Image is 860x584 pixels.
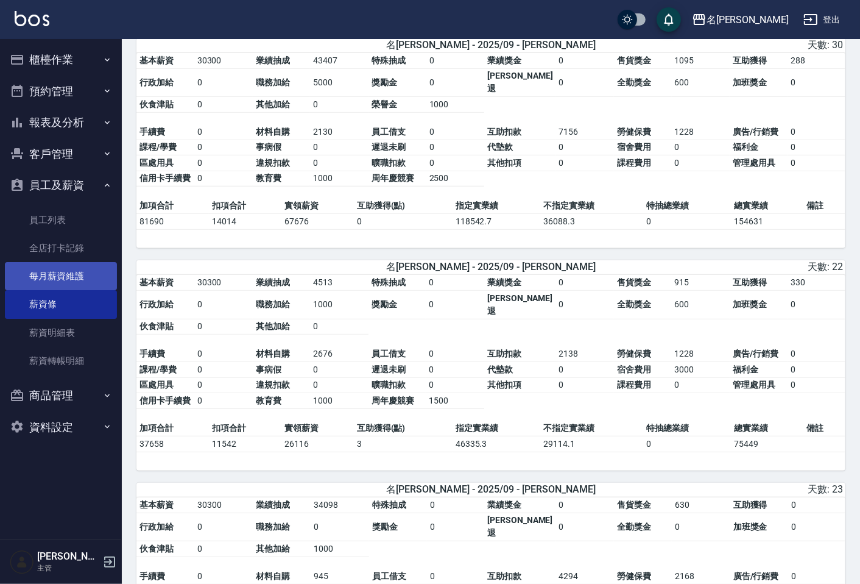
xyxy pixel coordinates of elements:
[5,380,117,411] button: 商品管理
[5,234,117,262] a: 全店打卡記錄
[15,11,49,26] img: Logo
[256,544,290,554] span: 其他加給
[136,421,209,436] td: 加項合計
[372,571,406,581] span: 員工借支
[487,127,521,137] span: 互助扣款
[139,500,174,510] span: 基本薪資
[372,142,406,152] span: 遲退未刷
[733,365,758,374] span: 福利金
[372,55,406,65] span: 特殊抽成
[5,44,117,76] button: 櫃檯作業
[194,155,253,171] td: 0
[194,291,253,319] td: 0
[256,55,290,65] span: 業績抽成
[733,77,767,87] span: 加班獎金
[311,497,369,513] td: 34098
[426,53,485,69] td: 0
[617,349,651,358] span: 勞健保費
[672,68,730,97] td: 600
[788,155,845,171] td: 0
[556,497,615,513] td: 0
[310,291,368,319] td: 1000
[671,346,730,362] td: 1228
[788,53,845,69] td: 288
[733,277,767,287] span: 互助獲得
[672,53,730,69] td: 1095
[617,158,651,168] span: 課程費用
[372,522,398,532] span: 獎勵金
[139,380,174,390] span: 區處用具
[139,321,174,331] span: 伙食津貼
[540,214,643,230] td: 36088.3
[37,550,99,563] h5: [PERSON_NAME]
[139,158,174,168] span: 區處用具
[540,421,643,436] td: 不指定實業績
[426,393,484,409] td: 1500
[256,127,290,137] span: 材料自購
[487,365,513,374] span: 代墊款
[372,299,397,309] span: 獎勵金
[310,393,368,409] td: 1000
[139,277,174,287] span: 基本薪資
[617,142,651,152] span: 宿舍費用
[194,497,253,513] td: 30300
[311,541,369,557] td: 1000
[5,169,117,201] button: 員工及薪資
[540,436,643,452] td: 29114.1
[5,107,117,138] button: 報表及分析
[731,214,804,230] td: 154631
[354,421,453,436] td: 互助獲得(點)
[136,198,209,214] td: 加項合計
[426,140,485,155] td: 0
[487,277,521,287] span: 業績獎金
[281,198,354,214] td: 實領薪資
[281,436,354,452] td: 26116
[453,421,540,436] td: 指定實業績
[788,140,845,155] td: 0
[256,380,290,390] span: 違規扣款
[139,365,177,374] span: 課程/學費
[556,53,615,69] td: 0
[487,142,513,152] span: 代墊款
[426,155,485,171] td: 0
[798,9,845,31] button: 登出
[256,571,290,581] span: 材料自購
[139,349,165,358] span: 手續費
[139,396,191,405] span: 信用卡手續費
[731,436,804,452] td: 75449
[139,544,174,554] span: 伙食津貼
[310,155,368,171] td: 0
[372,349,406,358] span: 員工借支
[5,319,117,347] a: 薪資明細表
[194,362,253,378] td: 0
[611,261,843,274] div: 天數: 22
[733,500,767,510] span: 互助獲得
[310,124,368,140] td: 2130
[194,140,253,155] td: 0
[310,53,368,69] td: 43407
[687,7,794,32] button: 名[PERSON_NAME]
[386,261,596,274] span: 名[PERSON_NAME] - 2025/09 - [PERSON_NAME]
[733,55,767,65] span: 互助獲得
[194,124,253,140] td: 0
[617,365,651,374] span: 宿舍費用
[555,377,614,393] td: 0
[617,277,651,287] span: 售貨獎金
[611,39,843,52] div: 天數: 30
[426,291,484,319] td: 0
[256,500,290,510] span: 業績抽成
[426,124,485,140] td: 0
[256,142,281,152] span: 事病假
[733,158,775,168] span: 管理處用具
[310,346,368,362] td: 2676
[256,173,281,183] span: 教育費
[5,347,117,375] a: 薪資轉帳明細
[310,275,368,291] td: 4513
[139,299,174,309] span: 行政加給
[372,500,406,510] span: 特殊抽成
[256,321,290,331] span: 其他加給
[256,365,281,374] span: 事病假
[311,513,369,541] td: 0
[139,99,174,109] span: 伙食津貼
[555,275,614,291] td: 0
